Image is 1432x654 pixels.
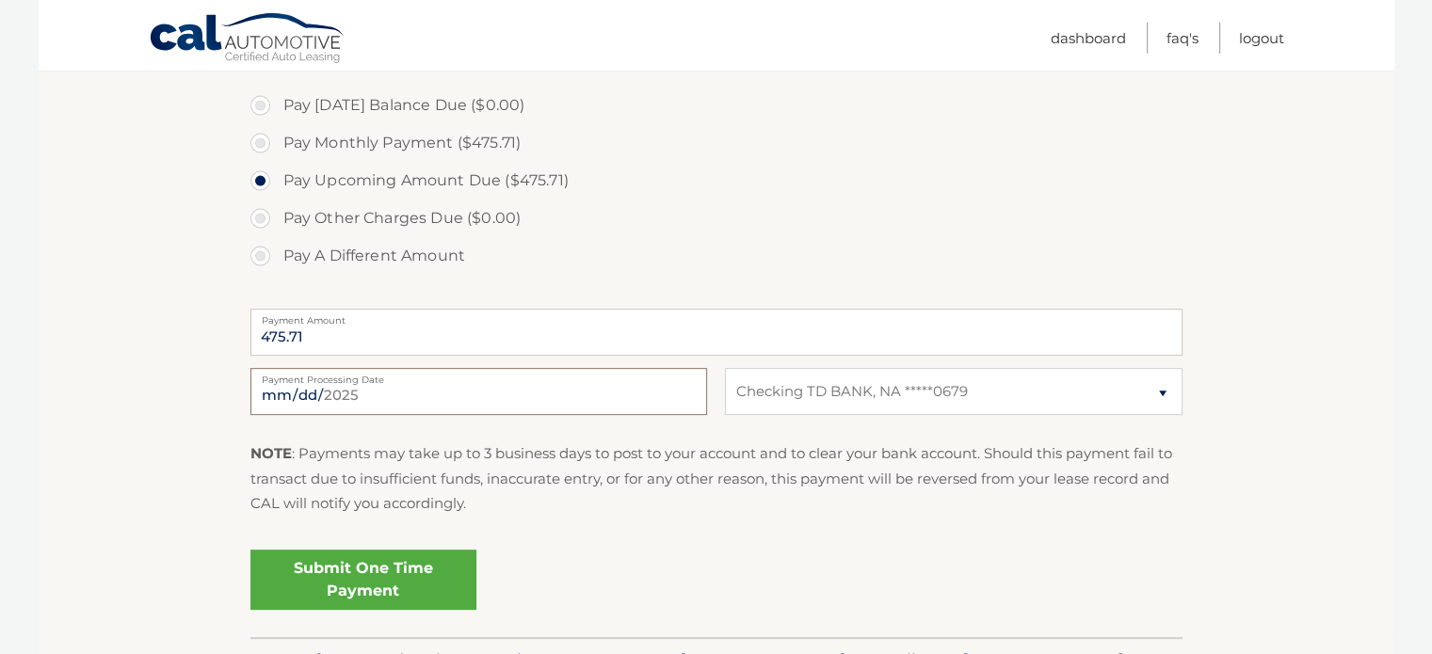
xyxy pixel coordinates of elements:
[250,441,1183,516] p: : Payments may take up to 3 business days to post to your account and to clear your bank account....
[1167,23,1199,54] a: FAQ's
[250,199,1183,237] label: Pay Other Charges Due ($0.00)
[250,368,707,383] label: Payment Processing Date
[250,162,1183,199] label: Pay Upcoming Amount Due ($475.71)
[1051,23,1126,54] a: Dashboard
[250,87,1183,124] label: Pay [DATE] Balance Due ($0.00)
[250,550,476,610] a: Submit One Time Payment
[250,444,292,462] strong: NOTE
[250,368,707,415] input: Payment Date
[250,237,1183,275] label: Pay A Different Amount
[149,12,346,67] a: Cal Automotive
[250,309,1183,356] input: Payment Amount
[250,309,1183,324] label: Payment Amount
[1239,23,1284,54] a: Logout
[250,124,1183,162] label: Pay Monthly Payment ($475.71)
